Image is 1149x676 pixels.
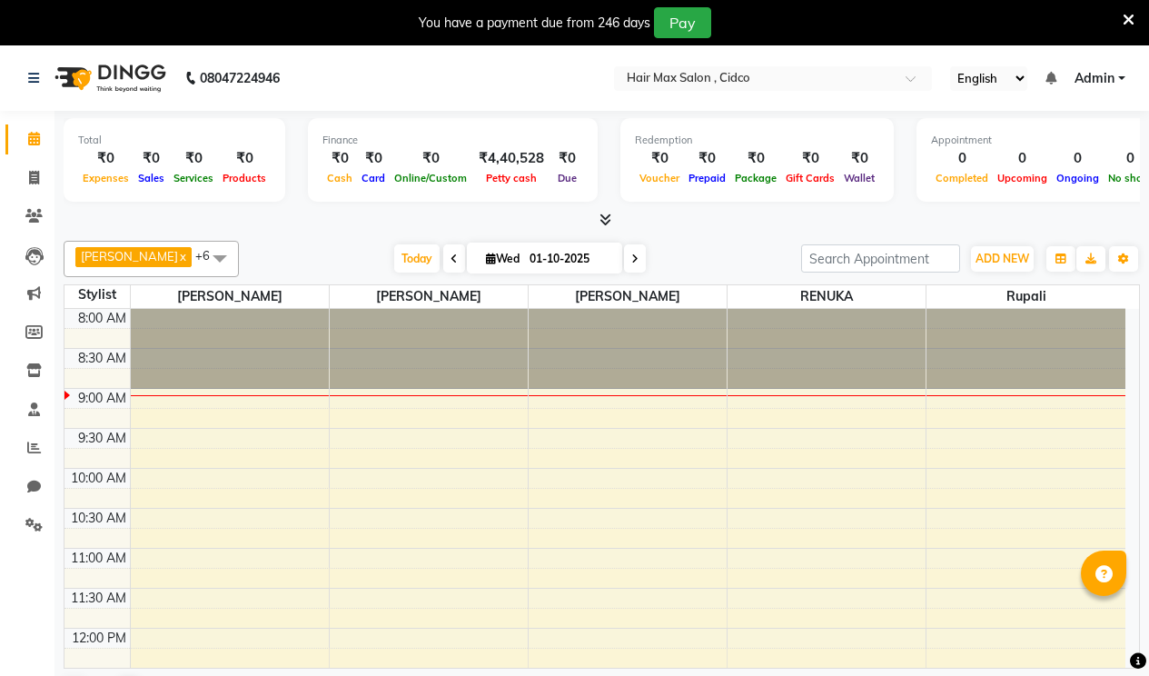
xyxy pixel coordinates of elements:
[46,53,171,104] img: logo
[976,252,1029,265] span: ADD NEW
[390,148,471,169] div: ₹0
[322,148,357,169] div: ₹0
[730,148,781,169] div: ₹0
[931,172,993,184] span: Completed
[926,285,1125,308] span: Rupali
[64,285,130,304] div: Stylist
[74,309,130,328] div: 8:00 AM
[195,248,223,263] span: +6
[394,244,440,273] span: Today
[390,172,471,184] span: Online/Custom
[553,172,581,184] span: Due
[67,509,130,528] div: 10:30 AM
[134,148,169,169] div: ₹0
[1052,172,1104,184] span: Ongoing
[78,148,134,169] div: ₹0
[529,285,727,308] span: [PERSON_NAME]
[74,349,130,368] div: 8:30 AM
[169,172,218,184] span: Services
[684,148,730,169] div: ₹0
[200,53,280,104] b: 08047224946
[971,246,1034,272] button: ADD NEW
[993,148,1052,169] div: 0
[178,249,186,263] a: x
[322,172,357,184] span: Cash
[131,285,329,308] span: [PERSON_NAME]
[218,148,271,169] div: ₹0
[730,172,781,184] span: Package
[471,148,551,169] div: ₹4,40,528
[357,172,390,184] span: Card
[839,148,879,169] div: ₹0
[654,7,711,38] button: Pay
[931,148,993,169] div: 0
[1052,148,1104,169] div: 0
[81,249,178,263] span: [PERSON_NAME]
[169,148,218,169] div: ₹0
[635,133,879,148] div: Redemption
[551,148,583,169] div: ₹0
[993,172,1052,184] span: Upcoming
[635,148,684,169] div: ₹0
[801,244,960,273] input: Search Appointment
[74,429,130,448] div: 9:30 AM
[524,245,615,273] input: 2025-10-01
[781,172,839,184] span: Gift Cards
[357,148,390,169] div: ₹0
[67,549,130,568] div: 11:00 AM
[728,285,926,308] span: RENUKA
[684,172,730,184] span: Prepaid
[781,148,839,169] div: ₹0
[419,14,650,33] div: You have a payment due from 246 days
[218,172,271,184] span: Products
[481,172,541,184] span: Petty cash
[68,629,130,648] div: 12:00 PM
[74,389,130,408] div: 9:00 AM
[134,172,169,184] span: Sales
[67,469,130,488] div: 10:00 AM
[330,285,528,308] span: [PERSON_NAME]
[481,252,524,265] span: Wed
[839,172,879,184] span: Wallet
[78,172,134,184] span: Expenses
[322,133,583,148] div: Finance
[635,172,684,184] span: Voucher
[78,133,271,148] div: Total
[67,589,130,608] div: 11:30 AM
[1075,69,1114,88] span: Admin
